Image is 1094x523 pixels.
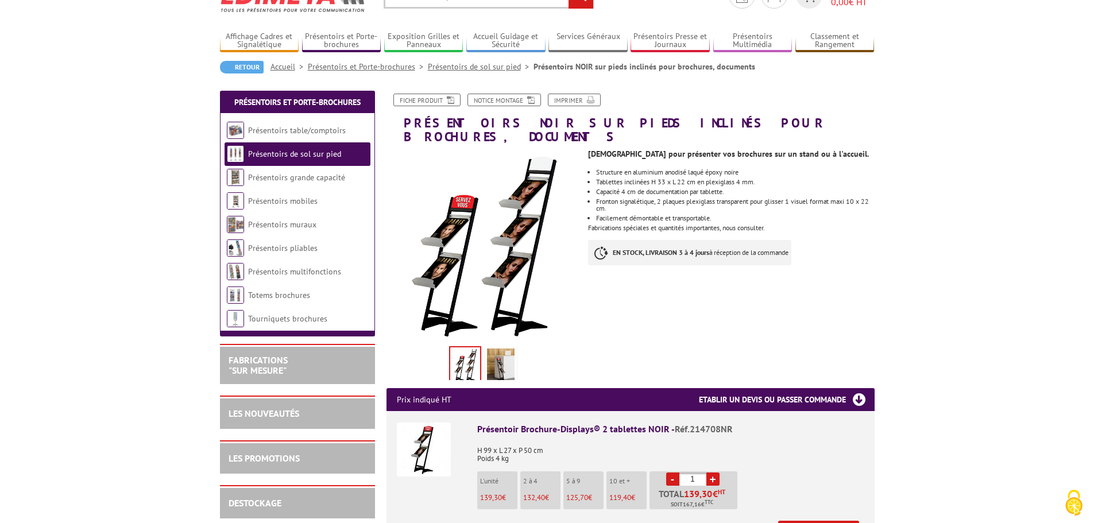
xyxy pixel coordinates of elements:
[397,388,451,411] p: Prix indiqué HT
[378,94,883,144] h1: Présentoirs NOIR sur pieds inclinés pour brochures, documents
[248,196,318,206] a: Présentoirs mobiles
[466,32,546,51] a: Accueil Guidage et Sécurité
[248,149,341,159] a: Présentoirs de sol sur pied
[480,493,502,502] span: 139,30
[671,500,713,509] span: Soit €
[227,239,244,257] img: Présentoirs pliables
[227,122,244,139] img: Présentoirs table/comptoirs
[450,347,480,383] img: 214708nr_214709nr_presentoir_pieds_inclines_pour_brochures.jpg
[428,61,534,72] a: Présentoirs de sol sur pied
[718,488,725,496] sup: HT
[713,489,718,498] span: €
[523,477,560,485] p: 2 à 4
[566,477,604,485] p: 5 à 9
[699,388,875,411] h3: Etablir un devis ou passer commande
[795,32,875,51] a: Classement et Rangement
[480,494,517,502] p: €
[227,192,244,210] img: Présentoirs mobiles
[220,61,264,73] a: Retour
[631,32,710,51] a: Présentoirs Presse et Journaux
[1060,489,1088,517] img: Cookies (fenêtre modale)
[308,61,428,72] a: Présentoirs et Porte-brochures
[248,219,316,230] a: Présentoirs muraux
[302,32,381,51] a: Présentoirs et Porte-brochures
[609,477,647,485] p: 10 et +
[487,348,515,384] img: 214708nr_presentoir_pieds_inclines_pour_brochures_situation.jpg
[229,354,288,376] a: FABRICATIONS"Sur Mesure"
[609,493,631,502] span: 119,40
[548,94,601,106] a: Imprimer
[1054,484,1094,523] button: Cookies (fenêtre modale)
[227,216,244,233] img: Présentoirs muraux
[467,94,541,106] a: Notice Montage
[684,489,713,498] span: 139,30
[534,61,755,72] li: Présentoirs NOIR sur pieds inclinés pour brochures, documents
[705,499,713,505] sup: TTC
[596,188,874,195] li: Capacité 4 cm de documentation par tablette.
[248,172,345,183] a: Présentoirs grande capacité
[706,472,720,486] a: +
[227,145,244,162] img: Présentoirs de sol sur pied
[652,489,737,509] p: Total
[596,169,874,176] li: Structure en aluminium anodisé laqué époxy noire
[386,149,580,342] img: 214708nr_214709nr_presentoir_pieds_inclines_pour_brochures.jpg
[248,266,341,277] a: Présentoirs multifonctions
[675,423,733,435] span: Réf.214708NR
[609,494,647,502] p: €
[596,215,874,222] li: Facilement démontable et transportable.
[683,500,701,509] span: 167,16
[229,497,281,509] a: DESTOCKAGE
[596,198,874,212] li: Fronton signalétique, 2 plaques plexiglass transparent pour glisser 1 visuel format maxi 10 x 22 cm.
[596,179,874,185] li: Tablettes inclinées H 33 x L 22 cm en plexiglass 4 mm.
[227,286,244,304] img: Totems brochures
[220,32,299,51] a: Affichage Cadres et Signalétique
[270,61,308,72] a: Accueil
[713,32,793,51] a: Présentoirs Multimédia
[566,493,588,502] span: 125,70
[480,477,517,485] p: L'unité
[613,248,709,257] strong: EN STOCK, LIVRAISON 3 à 4 jours
[548,32,628,51] a: Services Généraux
[234,97,361,107] a: Présentoirs et Porte-brochures
[523,493,545,502] span: 132,40
[477,423,864,436] div: Présentoir Brochure-Displays® 2 tablettes NOIR -
[248,243,318,253] a: Présentoirs pliables
[588,240,791,265] p: à réception de la commande
[477,439,864,463] p: H 99 x L 27 x P 50 cm Poids 4 kg
[227,263,244,280] img: Présentoirs multifonctions
[248,290,310,300] a: Totems brochures
[523,494,560,502] p: €
[588,144,883,277] div: Fabrications spéciales et quantités importantes, nous consulter.
[229,408,299,419] a: LES NOUVEAUTÉS
[384,32,463,51] a: Exposition Grilles et Panneaux
[227,310,244,327] img: Tourniquets brochures
[229,452,300,464] a: LES PROMOTIONS
[566,494,604,502] p: €
[227,169,244,186] img: Présentoirs grande capacité
[248,125,346,135] a: Présentoirs table/comptoirs
[588,149,869,159] strong: [DEMOGRAPHIC_DATA] pour présenter vos brochures sur un stand ou à l'accueil.
[397,423,451,476] img: Présentoir Brochure-Displays® 2 tablettes NOIR
[666,472,679,486] a: -
[393,94,461,106] a: Fiche produit
[248,313,327,324] a: Tourniquets brochures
